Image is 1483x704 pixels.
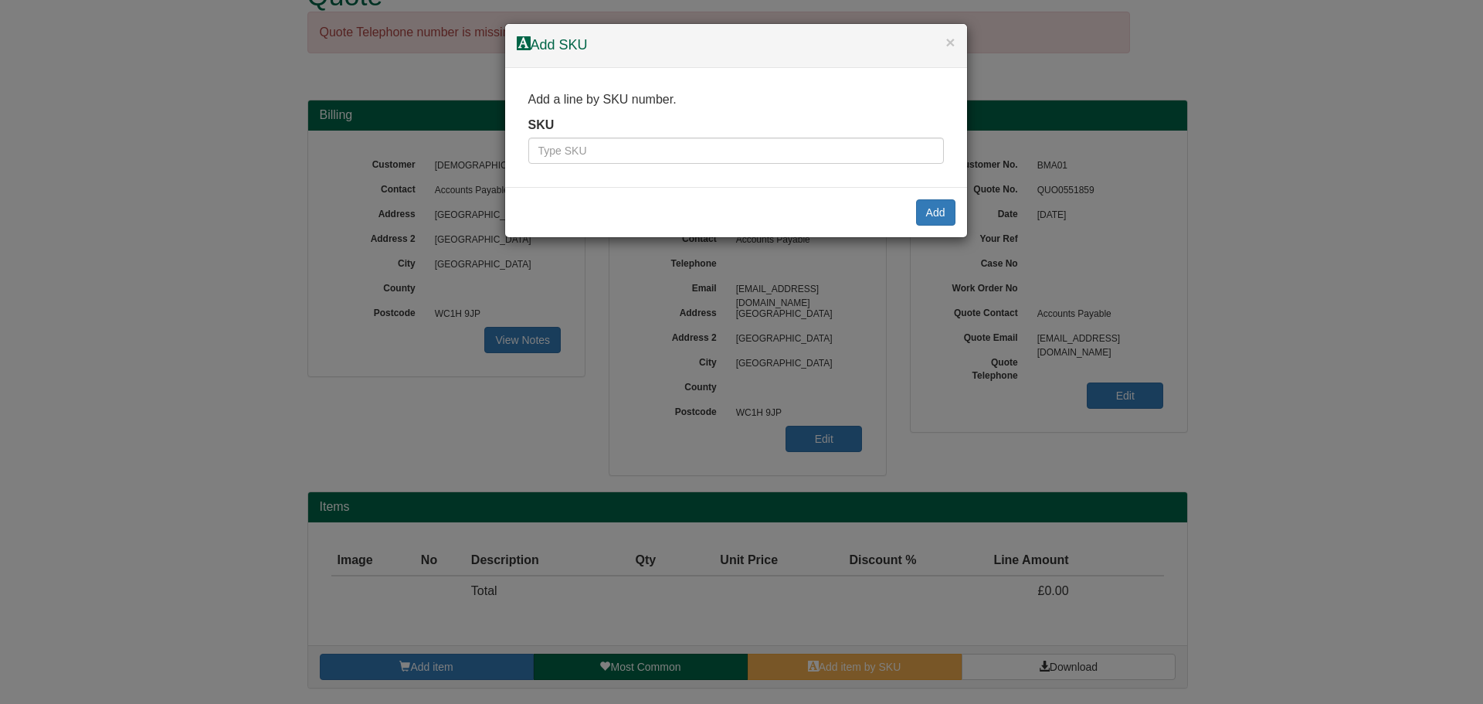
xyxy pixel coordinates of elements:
input: Type SKU [528,138,944,164]
h4: Add SKU [517,36,955,56]
p: Add a line by SKU number. [528,91,944,109]
button: × [945,34,955,50]
button: Add [916,199,955,226]
label: SKU [528,117,555,134]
